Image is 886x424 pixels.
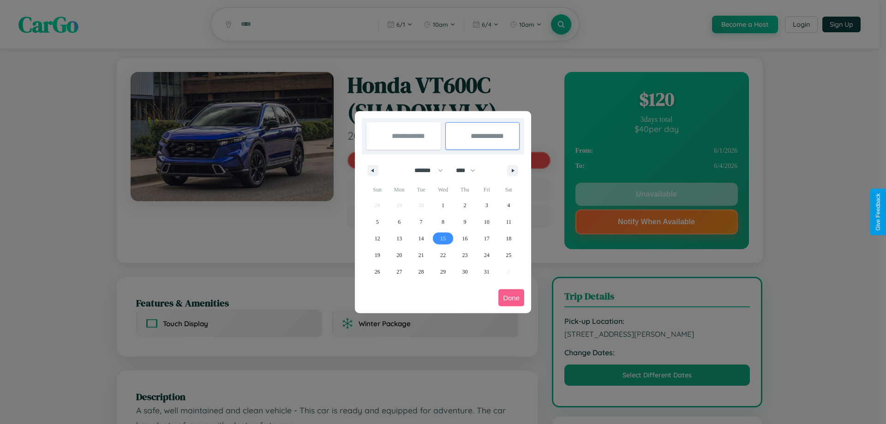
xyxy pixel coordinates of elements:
button: 28 [410,263,432,280]
button: 6 [388,214,410,230]
span: 13 [396,230,402,247]
button: 14 [410,230,432,247]
button: 7 [410,214,432,230]
span: 30 [462,263,467,280]
button: 25 [498,247,520,263]
span: 29 [440,263,446,280]
span: 26 [375,263,380,280]
span: 14 [419,230,424,247]
button: 24 [476,247,497,263]
button: 31 [476,263,497,280]
button: 8 [432,214,454,230]
button: 20 [388,247,410,263]
span: 27 [396,263,402,280]
span: 12 [375,230,380,247]
span: 31 [484,263,490,280]
button: 1 [432,197,454,214]
span: 17 [484,230,490,247]
span: Thu [454,182,476,197]
span: 21 [419,247,424,263]
span: 4 [507,197,510,214]
span: 3 [485,197,488,214]
button: 16 [454,230,476,247]
span: Tue [410,182,432,197]
button: 22 [432,247,454,263]
span: 24 [484,247,490,263]
button: 2 [454,197,476,214]
button: 9 [454,214,476,230]
span: 20 [396,247,402,263]
button: 4 [498,197,520,214]
button: 12 [366,230,388,247]
span: 10 [484,214,490,230]
span: 9 [463,214,466,230]
button: 18 [498,230,520,247]
button: 30 [454,263,476,280]
button: 21 [410,247,432,263]
button: 15 [432,230,454,247]
span: 6 [398,214,401,230]
span: 19 [375,247,380,263]
button: 27 [388,263,410,280]
button: 11 [498,214,520,230]
span: 1 [442,197,444,214]
span: 8 [442,214,444,230]
button: 5 [366,214,388,230]
span: 16 [462,230,467,247]
button: 10 [476,214,497,230]
span: 5 [376,214,379,230]
button: 19 [366,247,388,263]
button: 26 [366,263,388,280]
button: 29 [432,263,454,280]
span: 28 [419,263,424,280]
span: 7 [420,214,423,230]
span: 2 [463,197,466,214]
span: 23 [462,247,467,263]
button: 13 [388,230,410,247]
button: 17 [476,230,497,247]
span: Sun [366,182,388,197]
span: 25 [506,247,511,263]
span: 18 [506,230,511,247]
button: 3 [476,197,497,214]
button: Done [498,289,524,306]
span: 11 [506,214,511,230]
span: 22 [440,247,446,263]
button: 23 [454,247,476,263]
span: Fri [476,182,497,197]
span: Mon [388,182,410,197]
span: Wed [432,182,454,197]
div: Give Feedback [875,193,881,231]
span: 15 [440,230,446,247]
span: Sat [498,182,520,197]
